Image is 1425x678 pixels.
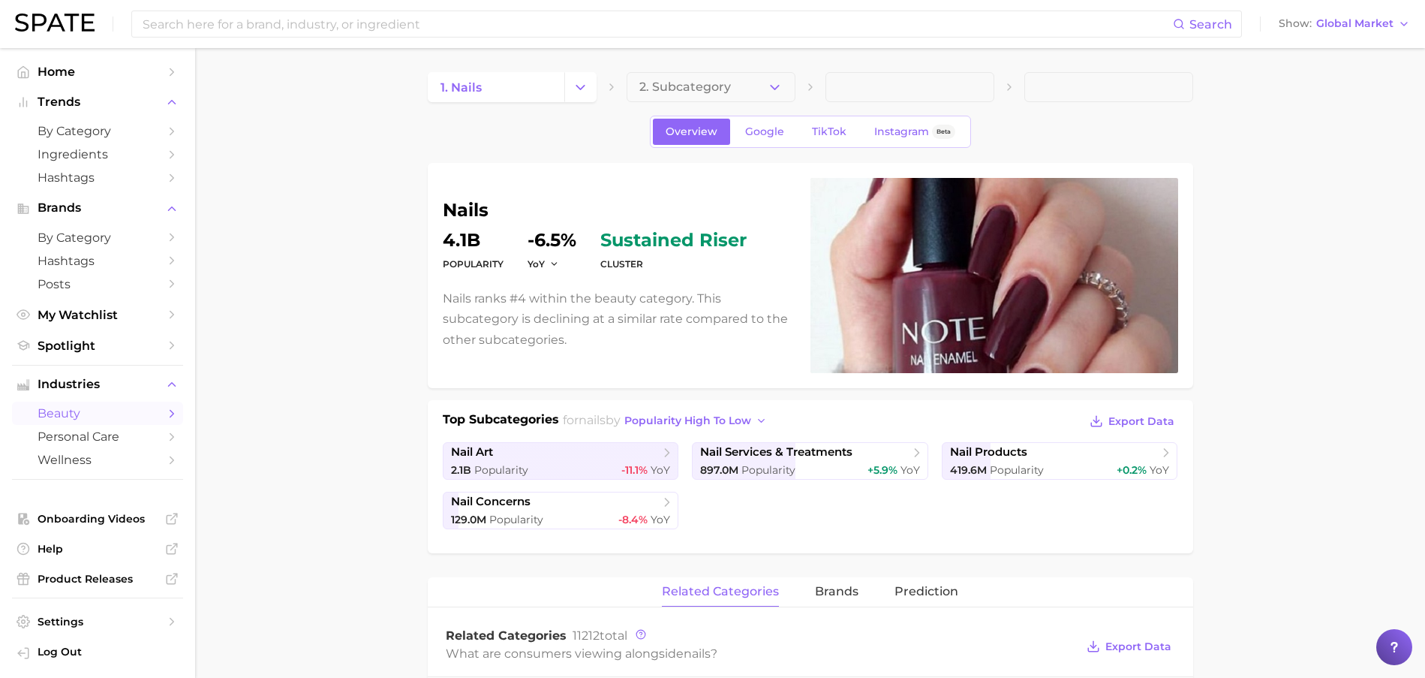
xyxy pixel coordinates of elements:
[741,463,795,477] span: Popularity
[38,542,158,556] span: Help
[443,492,679,529] a: nail concerns129.0m Popularity-8.4% YoY
[38,65,158,79] span: Home
[12,119,183,143] a: by Category
[621,411,771,431] button: popularity high to low
[950,463,987,477] span: 419.6m
[662,585,779,598] span: related categories
[38,339,158,353] span: Spotlight
[12,640,183,666] a: Log out. Currently logged in with e-mail dana.belanger@digitas.com.
[38,308,158,322] span: My Watchlist
[12,273,183,296] a: Posts
[12,538,183,560] a: Help
[1316,20,1393,28] span: Global Market
[692,442,928,480] a: nail services & treatments897.0m Popularity+5.9% YoY
[600,255,747,273] dt: cluster
[12,402,183,425] a: beauty
[38,95,158,109] span: Trends
[1117,463,1147,477] span: +0.2%
[141,11,1173,37] input: Search here for a brand, industry, or ingredient
[936,125,951,138] span: Beta
[1108,415,1174,428] span: Export Data
[579,413,606,427] span: nails
[38,429,158,444] span: personal care
[874,125,929,138] span: Instagram
[12,425,183,448] a: personal care
[573,628,627,643] span: total
[684,646,711,661] span: nails
[12,373,183,396] button: Industries
[443,442,679,480] a: nail art2.1b Popularity-11.1% YoY
[38,147,158,161] span: Ingredients
[12,166,183,189] a: Hashtags
[651,463,670,477] span: YoY
[700,445,852,460] span: nail services & treatments
[666,125,717,138] span: Overview
[451,495,531,509] span: nail concerns
[38,378,158,391] span: Industries
[653,119,730,145] a: Overview
[600,231,747,249] span: sustained riser
[1105,640,1171,653] span: Export Data
[950,445,1027,460] span: nail products
[528,258,560,270] button: YoY
[12,143,183,166] a: Ingredients
[38,277,158,291] span: Posts
[38,615,158,628] span: Settings
[894,585,958,598] span: Prediction
[12,60,183,83] a: Home
[38,572,158,586] span: Product Releases
[1189,17,1232,32] span: Search
[451,445,493,460] span: nail art
[38,453,158,467] span: wellness
[446,643,1076,664] div: What are consumers viewing alongside ?
[12,303,183,327] a: My Watchlist
[451,513,486,526] span: 129.0m
[900,463,920,477] span: YoY
[12,334,183,357] a: Spotlight
[12,568,183,590] a: Product Releases
[446,628,567,643] span: Related Categories
[700,463,738,477] span: 897.0m
[443,411,559,433] h1: Top Subcategories
[867,463,897,477] span: +5.9%
[12,226,183,249] a: by Category
[443,201,792,219] h1: nails
[38,254,158,268] span: Hashtags
[428,72,564,102] a: 1. nails
[443,288,792,350] p: Nails ranks #4 within the beauty category. This subcategory is declining at a similar rate compar...
[12,508,183,530] a: Onboarding Videos
[812,125,846,138] span: TikTok
[1150,463,1169,477] span: YoY
[799,119,859,145] a: TikTok
[990,463,1044,477] span: Popularity
[451,463,471,477] span: 2.1b
[443,231,504,249] dd: 4.1b
[861,119,968,145] a: InstagramBeta
[528,231,576,249] dd: -6.5%
[1083,636,1174,657] button: Export Data
[38,512,158,526] span: Onboarding Videos
[563,413,771,427] span: for by
[489,513,543,526] span: Popularity
[38,201,158,215] span: Brands
[12,610,183,633] a: Settings
[1279,20,1312,28] span: Show
[942,442,1178,480] a: nail products419.6m Popularity+0.2% YoY
[38,406,158,420] span: beauty
[12,91,183,113] button: Trends
[618,513,648,526] span: -8.4%
[474,463,528,477] span: Popularity
[38,170,158,185] span: Hashtags
[38,124,158,138] span: by Category
[440,80,482,95] span: 1. nails
[1086,411,1177,432] button: Export Data
[732,119,797,145] a: Google
[573,628,600,643] span: 11212
[564,72,597,102] button: Change Category
[15,14,95,32] img: SPATE
[443,255,504,273] dt: Popularity
[624,414,751,427] span: popularity high to low
[12,249,183,273] a: Hashtags
[528,258,545,270] span: YoY
[627,72,795,102] button: 2. Subcategory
